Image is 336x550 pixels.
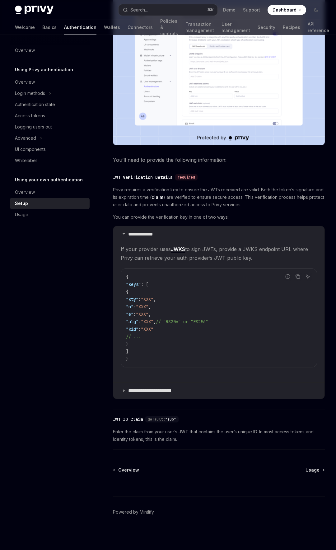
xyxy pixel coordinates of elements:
[10,45,90,56] a: Overview
[15,123,52,131] div: Logging users out
[133,304,136,310] span: :
[165,417,176,422] span: "sub"
[138,296,141,302] span: :
[10,187,90,198] a: Overview
[141,319,153,324] span: "XXX"
[153,319,156,324] span: ,
[15,101,55,108] div: Authentication state
[283,20,300,35] a: Recipes
[113,509,154,515] a: Powered by Mintlify
[15,20,35,35] a: Welcome
[160,20,178,35] a: Policies & controls
[15,157,37,164] div: Whitelabel
[114,467,139,473] a: Overview
[10,198,90,209] a: Setup
[128,20,153,35] a: Connectors
[15,176,83,184] h5: Using your own authentication
[273,7,296,13] span: Dashboard
[223,7,236,13] a: Demo
[15,112,45,119] div: Access tokens
[311,5,321,15] button: Toggle dark mode
[113,416,143,422] div: JWT ID Claim
[141,296,153,302] span: "XXX"
[138,319,141,324] span: :
[42,20,57,35] a: Basics
[130,6,148,14] div: Search...
[10,155,90,166] a: Whitelabel
[126,349,128,354] span: ]
[126,304,133,310] span: "n"
[222,20,250,35] a: User management
[156,319,208,324] span: // "RS256" or "ES256"
[15,90,45,97] div: Login methods
[10,99,90,110] a: Authentication state
[126,319,138,324] span: "alg"
[10,209,90,220] a: Usage
[185,20,214,35] a: Transaction management
[10,144,90,155] a: UI components
[10,77,90,88] a: Overview
[153,296,156,302] span: ,
[113,186,325,208] span: Privy requires a verification key to ensure the JWTs received are valid. Both the token’s signatu...
[126,274,128,280] span: {
[15,211,28,218] div: Usage
[306,467,320,473] span: Usage
[148,311,151,317] span: ,
[15,78,35,86] div: Overview
[15,47,35,54] div: Overview
[148,304,151,310] span: ,
[268,5,306,15] a: Dashboard
[119,4,217,16] button: Search...⌘K
[258,20,275,35] a: Security
[136,304,148,310] span: "XXX"
[126,296,138,302] span: "kty"
[141,282,148,287] span: : [
[141,326,153,332] span: "XXX"
[207,7,214,12] span: ⌘ K
[304,273,312,281] button: Ask AI
[152,194,163,200] a: claim
[171,246,185,253] a: JWKS
[113,226,324,382] details: **** **** ***If your provider usesJWKSto sign JWTs, provide a JWKS endpoint URL where Privy can r...
[113,213,325,221] span: You can provide the verification key in one of two ways:
[133,311,136,317] span: :
[126,289,128,295] span: {
[15,66,73,73] h5: Using Privy authentication
[243,7,260,13] a: Support
[118,467,139,473] span: Overview
[113,174,173,180] div: JWT Verification Details
[104,20,120,35] a: Wallets
[126,326,138,332] span: "kid"
[138,326,141,332] span: :
[148,417,165,422] span: default:
[113,428,325,443] span: Enter the claim from your user’s JWT that contains the user’s unique ID. In most access tokens an...
[64,20,96,35] a: Authentication
[113,156,325,164] span: You’ll need to provide the following information:
[136,311,148,317] span: "XXX"
[15,134,36,142] div: Advanced
[10,121,90,133] a: Logging users out
[15,6,54,14] img: dark logo
[126,311,133,317] span: "e"
[175,174,198,180] div: required
[306,467,324,473] a: Usage
[126,282,141,287] span: "keys"
[126,334,141,339] span: // ...
[15,189,35,196] div: Overview
[15,200,28,207] div: Setup
[121,245,317,262] span: If your provider uses to sign JWTs, provide a JWKS endpoint URL where Privy can retrieve your aut...
[15,146,46,153] div: UI components
[126,356,128,362] span: }
[308,20,329,35] a: API reference
[284,273,292,281] button: Report incorrect code
[294,273,302,281] button: Copy the contents from the code block
[126,341,128,347] span: }
[10,110,90,121] a: Access tokens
